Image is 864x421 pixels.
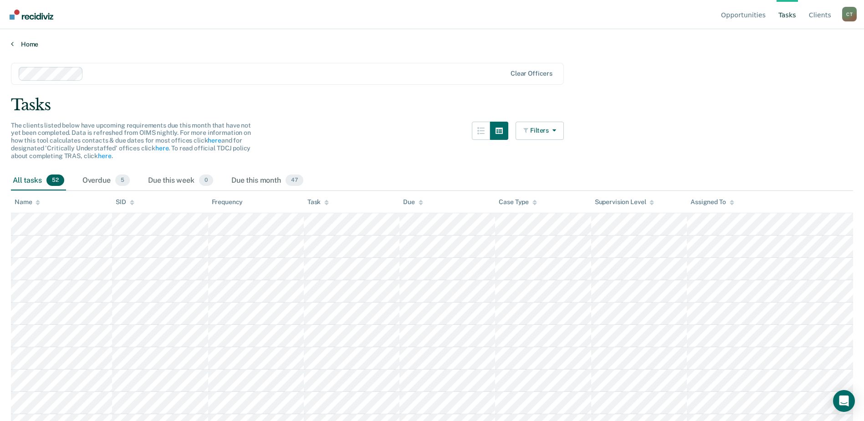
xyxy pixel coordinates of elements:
[403,198,423,206] div: Due
[155,144,169,152] a: here
[833,390,855,412] div: Open Intercom Messenger
[11,171,66,191] div: All tasks52
[46,175,64,186] span: 52
[15,198,40,206] div: Name
[11,40,853,48] a: Home
[690,198,734,206] div: Assigned To
[98,152,111,159] a: here
[81,171,132,191] div: Overdue5
[307,198,329,206] div: Task
[516,122,564,140] button: Filters
[146,171,215,191] div: Due this week0
[115,175,130,186] span: 5
[286,175,303,186] span: 47
[842,7,857,21] button: Profile dropdown button
[199,175,213,186] span: 0
[499,198,537,206] div: Case Type
[511,70,552,77] div: Clear officers
[842,7,857,21] div: C T
[230,171,305,191] div: Due this month47
[212,198,243,206] div: Frequency
[11,122,251,159] span: The clients listed below have upcoming requirements due this month that have not yet been complet...
[208,137,221,144] a: here
[595,198,654,206] div: Supervision Level
[116,198,134,206] div: SID
[11,96,853,114] div: Tasks
[10,10,53,20] img: Recidiviz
